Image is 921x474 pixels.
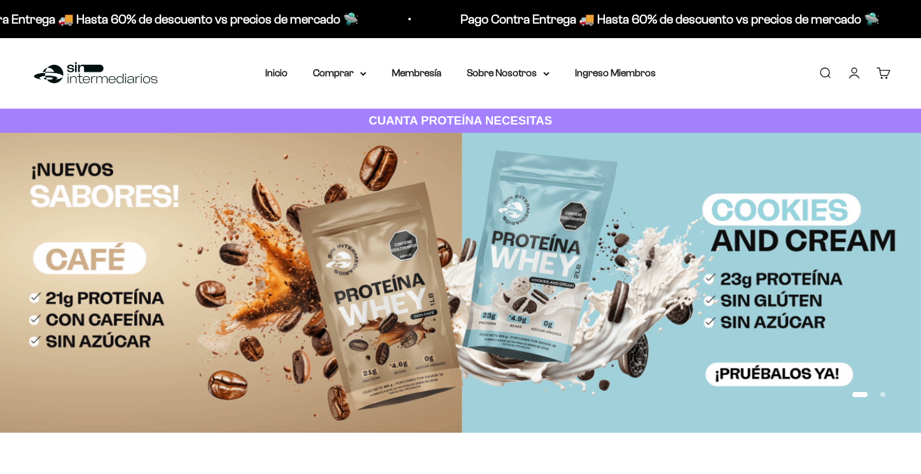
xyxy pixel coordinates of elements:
summary: Sobre Nosotros [467,65,550,81]
a: Inicio [265,67,287,78]
a: Ingreso Miembros [575,67,656,78]
a: Membresía [392,67,441,78]
summary: Comprar [313,65,366,81]
strong: CUANTA PROTEÍNA NECESITAS [369,114,553,127]
p: Pago Contra Entrega 🚚 Hasta 60% de descuento vs precios de mercado 🛸 [458,9,877,29]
